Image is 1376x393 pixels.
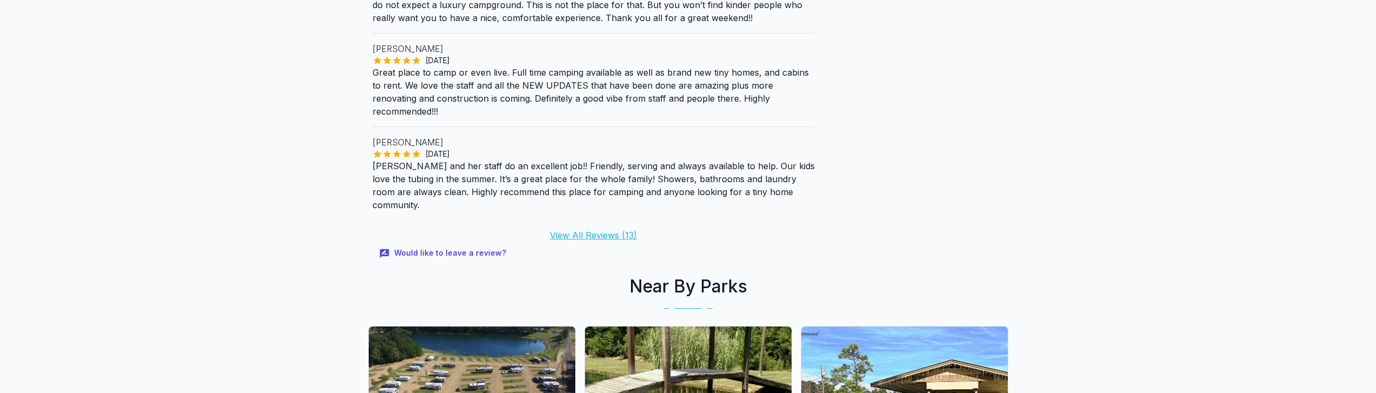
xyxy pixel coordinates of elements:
[373,136,815,149] p: [PERSON_NAME]
[373,42,815,55] p: [PERSON_NAME]
[550,230,637,241] a: View All Reviews (13)
[373,66,815,118] p: Great place to camp or even live. Full time camping available as well as brand new tiny homes, an...
[373,242,515,265] button: Would like to leave a review?
[364,274,1013,299] h2: Near By Parks
[421,149,454,159] span: [DATE]
[421,55,454,66] span: [DATE]
[373,159,815,211] p: [PERSON_NAME] and her staff do an excellent job!! Friendly, serving and always available to help....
